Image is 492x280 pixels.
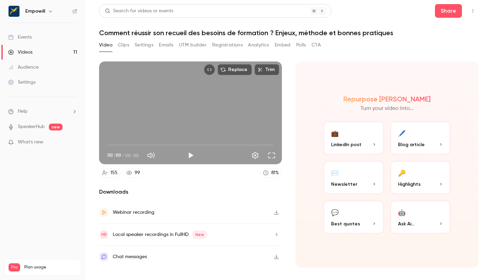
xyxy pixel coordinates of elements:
[398,181,421,188] span: Highlights
[8,108,77,115] li: help-dropdown-opener
[25,8,45,15] h6: Empowill
[248,40,269,51] button: Analytics
[113,208,154,216] div: Webinar recording
[331,141,361,148] span: LinkedIn post
[105,8,173,15] div: Search for videos or events
[144,149,158,162] button: Mute
[8,49,32,56] div: Videos
[331,220,360,227] span: Best quotes
[204,64,215,75] button: Embed video
[390,160,451,195] button: 🔑Highlights
[398,167,406,178] div: 🔑
[110,169,118,177] div: 155
[296,40,306,51] button: Polls
[18,123,45,130] a: SpeakerHub
[18,108,28,115] span: Help
[323,160,384,195] button: ✉️Newsletter
[360,104,414,113] p: Turn your video into...
[435,4,462,18] button: Share
[49,124,63,130] span: new
[193,230,207,239] span: New
[125,152,139,159] span: 00:00
[184,149,197,162] button: Play
[331,128,339,138] div: 💼
[122,152,124,159] span: /
[331,167,339,178] div: ✉️
[8,79,36,86] div: Settings
[118,40,129,51] button: Clips
[255,64,279,75] button: Trim
[323,121,384,155] button: 💼LinkedIn post
[99,40,112,51] button: Video
[212,40,243,51] button: Registrations
[8,34,32,41] div: Events
[343,95,430,103] h2: Repurpose [PERSON_NAME]
[159,40,173,51] button: Emails
[107,152,139,159] div: 00:00
[135,169,140,177] div: 99
[331,207,339,218] div: 💬
[99,188,282,196] h2: Downloads
[107,152,121,159] span: 00:00
[398,141,425,148] span: Blog article
[323,200,384,234] button: 💬Best quotes
[390,121,451,155] button: 🖊️Blog article
[398,128,406,138] div: 🖊️
[135,40,153,51] button: Settings
[260,168,282,178] a: 81%
[271,169,279,177] div: 81 %
[8,64,39,71] div: Audience
[9,263,20,271] span: Pro
[248,149,262,162] button: Settings
[9,6,19,17] img: Empowill
[99,168,121,178] a: 155
[398,207,406,218] div: 🤖
[24,265,77,270] span: Plan usage
[123,168,143,178] a: 99
[275,40,291,51] button: Embed
[265,149,278,162] button: Full screen
[18,139,43,146] span: What's new
[113,230,207,239] div: Local speaker recordings in FullHD
[390,200,451,234] button: 🤖Ask Ai...
[69,139,77,145] iframe: Noticeable Trigger
[312,40,321,51] button: CTA
[398,220,414,227] span: Ask Ai...
[113,253,147,261] div: Chat messages
[467,5,478,16] button: Top Bar Actions
[99,29,478,37] h1: Comment réussir son recueil des besoins de formation ? Enjeux, méthode et bonnes pratiques
[179,40,207,51] button: UTM builder
[218,64,252,75] button: Replace
[331,181,357,188] span: Newsletter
